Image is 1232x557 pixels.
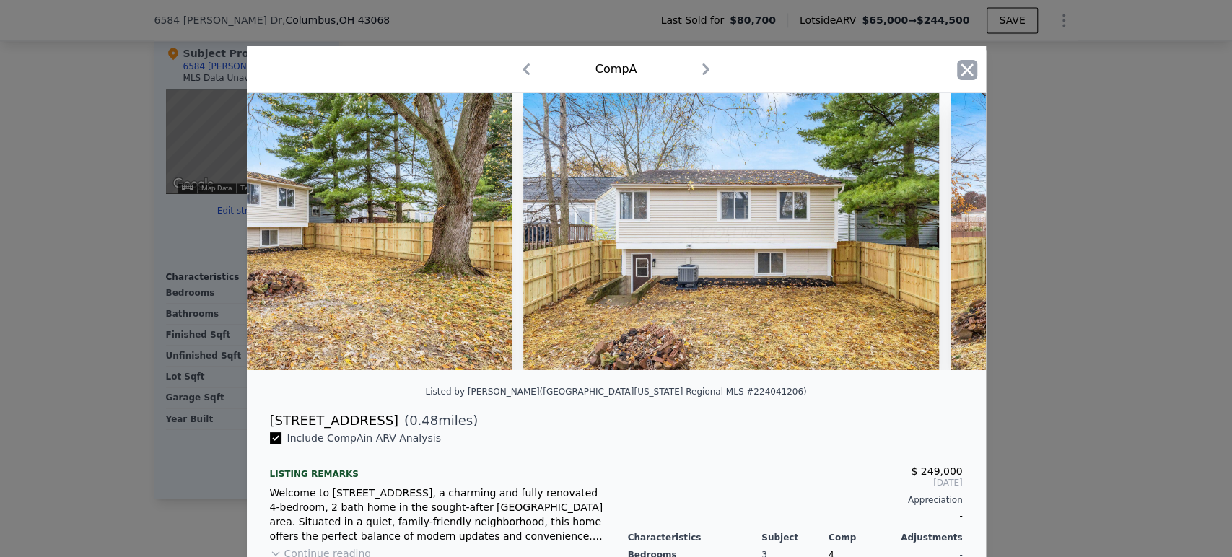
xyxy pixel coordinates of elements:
[628,494,963,506] div: Appreciation
[911,465,962,477] span: $ 249,000
[398,411,478,431] span: ( miles)
[829,532,896,543] div: Comp
[270,411,398,431] div: [STREET_ADDRESS]
[523,93,939,370] img: Property Img
[595,61,637,78] div: Comp A
[281,432,447,444] span: Include Comp A in ARV Analysis
[270,457,605,480] div: Listing remarks
[425,387,806,397] div: Listed by [PERSON_NAME] ([GEOGRAPHIC_DATA][US_STATE] Regional MLS #224041206)
[896,532,963,543] div: Adjustments
[628,532,762,543] div: Characteristics
[409,413,438,428] span: 0.48
[96,93,512,370] img: Property Img
[628,506,963,526] div: -
[761,532,829,543] div: Subject
[270,486,605,543] div: Welcome to [STREET_ADDRESS], a charming and fully renovated 4-bedroom, 2 bath home in the sought-...
[628,477,963,488] span: [DATE]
